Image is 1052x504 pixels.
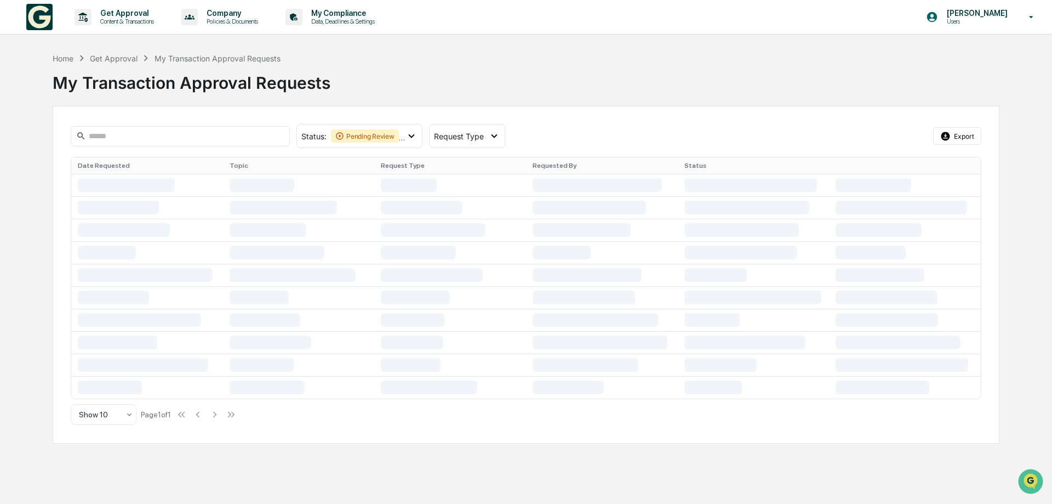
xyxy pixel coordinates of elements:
p: Data, Deadlines & Settings [302,18,380,25]
span: Request Type [434,132,484,141]
div: 🗄️ [79,139,88,148]
img: logo [26,4,53,30]
a: Powered byPylon [77,185,133,194]
span: Data Lookup [22,159,69,170]
th: Requested By [526,157,678,174]
a: 🖐️Preclearance [7,134,75,154]
th: Date Requested [71,157,223,174]
span: Attestations [90,138,136,149]
th: Topic [223,157,375,174]
th: Status [678,157,830,174]
p: Company [198,9,264,18]
span: Status : [301,132,327,141]
p: Content & Transactions [92,18,159,25]
div: My Transaction Approval Requests [53,64,999,93]
p: Users [938,18,1013,25]
button: Export [933,127,981,145]
div: 🔎 [11,160,20,169]
a: 🗄️Attestations [75,134,140,154]
p: Policies & Documents [198,18,264,25]
div: We're available if you need us! [37,95,139,104]
div: My Transaction Approval Requests [155,54,281,63]
div: Page 1 of 1 [141,410,171,419]
div: Home [53,54,73,63]
span: Pylon [109,186,133,194]
div: Pending Review [331,129,399,143]
p: How can we help? [11,23,199,41]
p: [PERSON_NAME] [938,9,1013,18]
th: Request Type [374,157,526,174]
p: Get Approval [92,9,159,18]
div: Get Approval [90,54,138,63]
a: 🔎Data Lookup [7,155,73,174]
button: Start new chat [186,87,199,100]
div: 🖐️ [11,139,20,148]
span: Preclearance [22,138,71,149]
p: My Compliance [302,9,380,18]
iframe: Open customer support [1017,468,1047,497]
div: Start new chat [37,84,180,95]
img: 1746055101610-c473b297-6a78-478c-a979-82029cc54cd1 [11,84,31,104]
